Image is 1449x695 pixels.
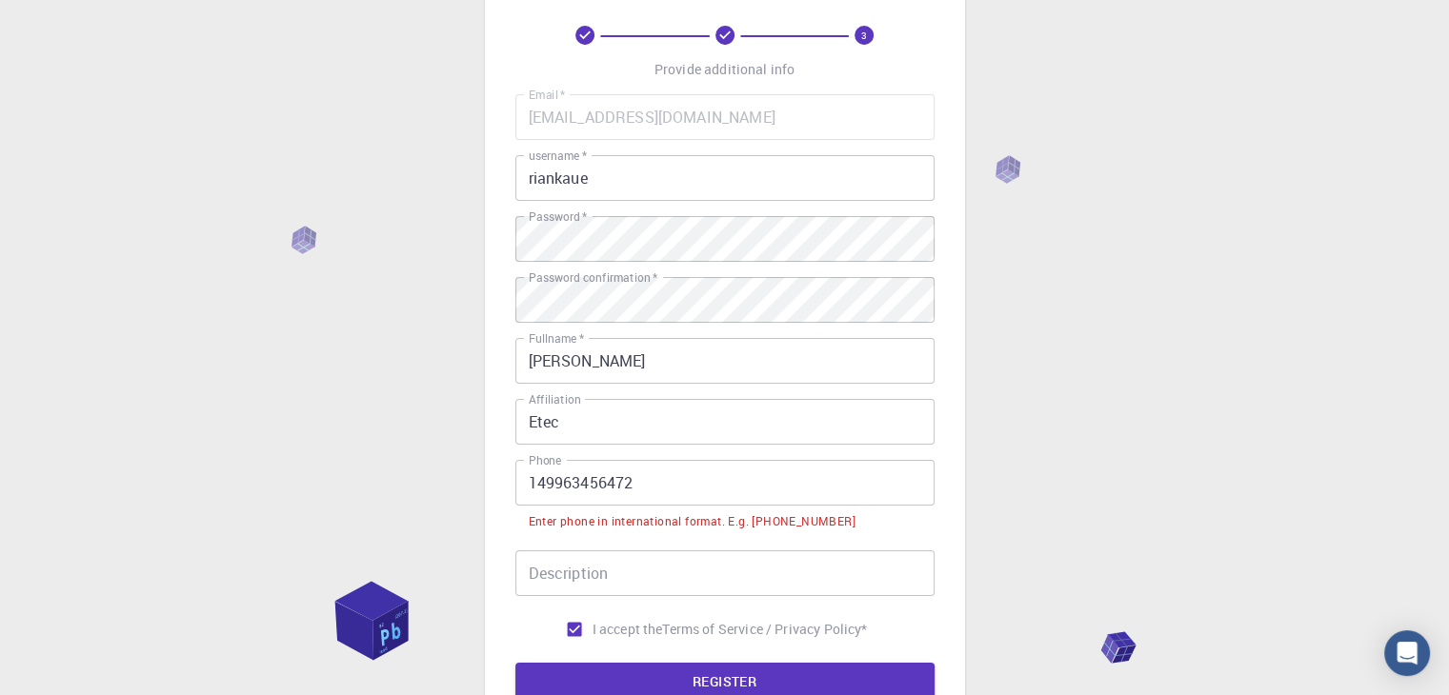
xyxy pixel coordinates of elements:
span: I accept the [593,620,663,639]
a: Terms of Service / Privacy Policy* [662,620,867,639]
label: Fullname [529,330,584,347]
div: Enter phone in international format. E.g. [PHONE_NUMBER] [529,512,855,531]
label: username [529,148,587,164]
p: Terms of Service / Privacy Policy * [662,620,867,639]
label: Email [529,87,565,103]
div: Open Intercom Messenger [1384,630,1430,676]
p: Provide additional info [654,60,795,79]
label: Phone [529,452,561,468]
text: 3 [861,29,867,42]
label: Affiliation [529,391,580,407]
label: Password confirmation [529,269,657,286]
label: Password [529,208,587,225]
